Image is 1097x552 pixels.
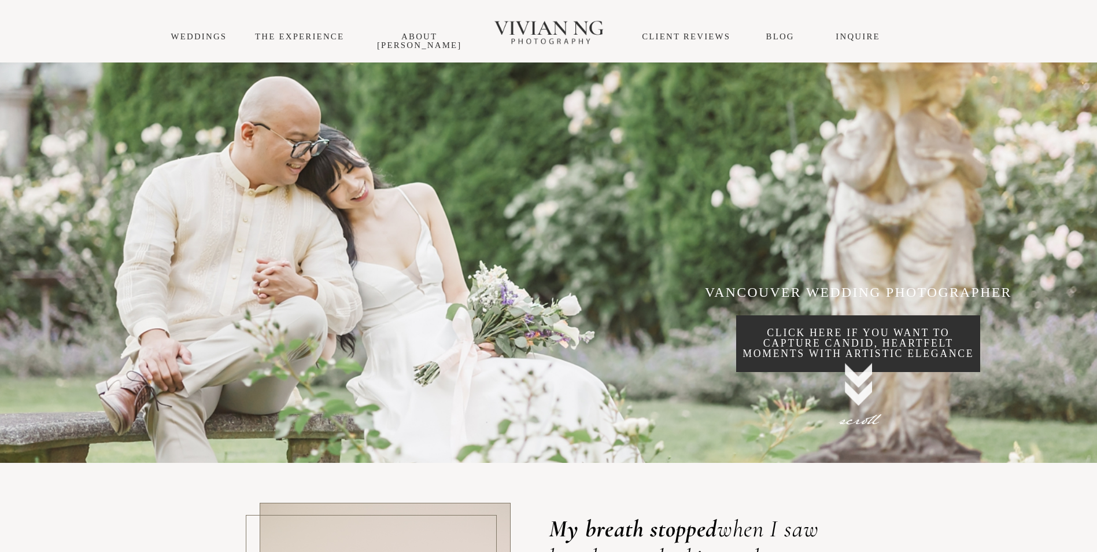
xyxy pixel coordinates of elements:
a: WEDDINGS [171,32,227,41]
p: click here if you want to capture candid, heartfelt moments with artistic elegance [736,328,980,359]
span: scroll [839,407,878,435]
strong: My breath stopped [549,514,717,543]
span: VANCOUVER WEDDING PHOTOGRAPHER [705,285,1012,300]
a: INQUIRE [836,32,880,41]
a: CLIENT REVIEWS [642,32,730,41]
a: THE EXPERIENCE [255,32,344,41]
a: Blog [766,32,795,41]
a: click here if you want to capture candid, heartfelt moments with artistic elegance [736,315,980,372]
a: About [PERSON_NAME] [377,32,462,50]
